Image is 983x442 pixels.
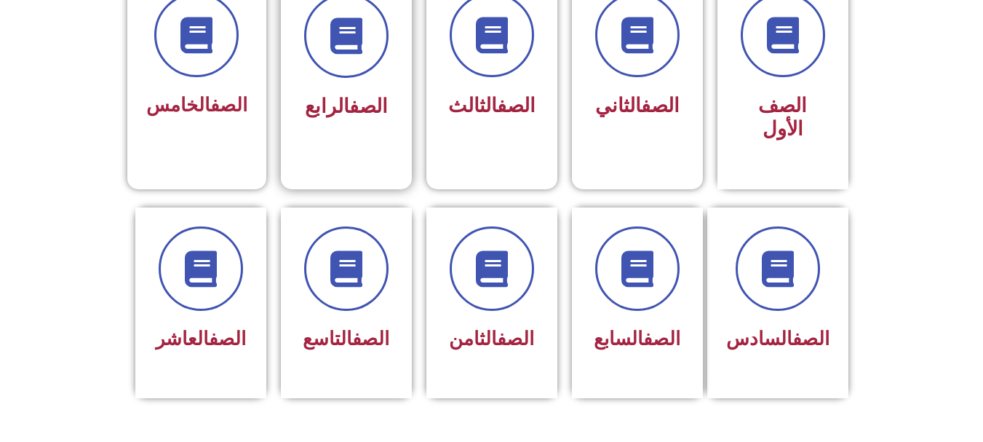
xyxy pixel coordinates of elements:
span: الثالث [448,94,536,117]
span: الصف الأول [758,94,807,141]
a: الصف [352,328,389,350]
a: الصف [497,94,536,117]
span: العاشر [156,328,246,350]
span: الثاني [595,94,680,117]
span: الثامن [449,328,534,350]
a: الصف [209,328,246,350]
span: التاسع [303,328,389,350]
span: الخامس [146,94,247,116]
span: السادس [726,328,829,350]
a: الصف [792,328,829,350]
a: الصف [349,95,388,118]
a: الصف [643,328,680,350]
span: السابع [594,328,680,350]
a: الصف [497,328,534,350]
a: الصف [641,94,680,117]
span: الرابع [305,95,388,118]
a: الصف [210,94,247,116]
